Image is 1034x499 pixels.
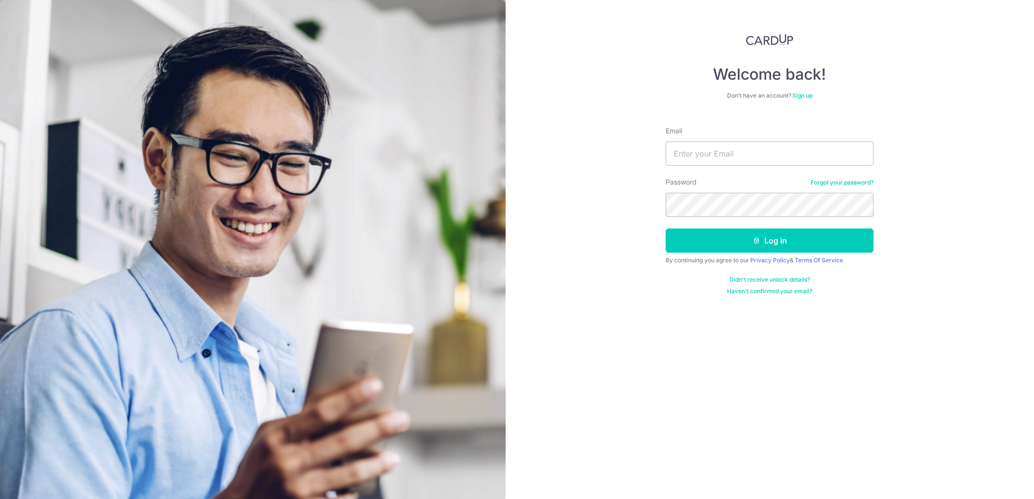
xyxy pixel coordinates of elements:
img: CardUp Logo [746,34,793,45]
a: Privacy Policy [750,257,790,264]
div: Don’t have an account? [666,92,874,100]
a: Sign up [792,92,813,99]
label: Password [666,177,697,187]
div: By continuing you agree to our & [666,257,874,264]
label: Email [666,126,682,136]
a: Forgot your password? [811,179,874,186]
button: Log in [666,228,874,253]
a: Terms Of Service [795,257,843,264]
input: Enter your Email [666,142,874,166]
a: Haven't confirmed your email? [727,287,812,295]
a: Didn't receive unlock details? [729,276,810,284]
h4: Welcome back! [666,65,874,84]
